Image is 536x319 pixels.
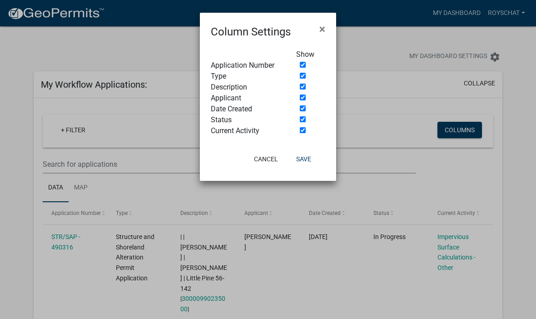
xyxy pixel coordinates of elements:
[289,49,332,60] div: Show
[312,16,333,42] button: Close
[204,115,289,125] div: Status
[211,24,291,40] h4: Column Settings
[319,23,325,35] span: ×
[289,151,318,167] button: Save
[204,71,289,82] div: Type
[204,125,289,136] div: Current Activity
[204,82,289,93] div: Description
[204,93,289,104] div: Applicant
[247,151,285,167] button: Cancel
[204,60,289,71] div: Application Number
[204,104,289,115] div: Date Created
